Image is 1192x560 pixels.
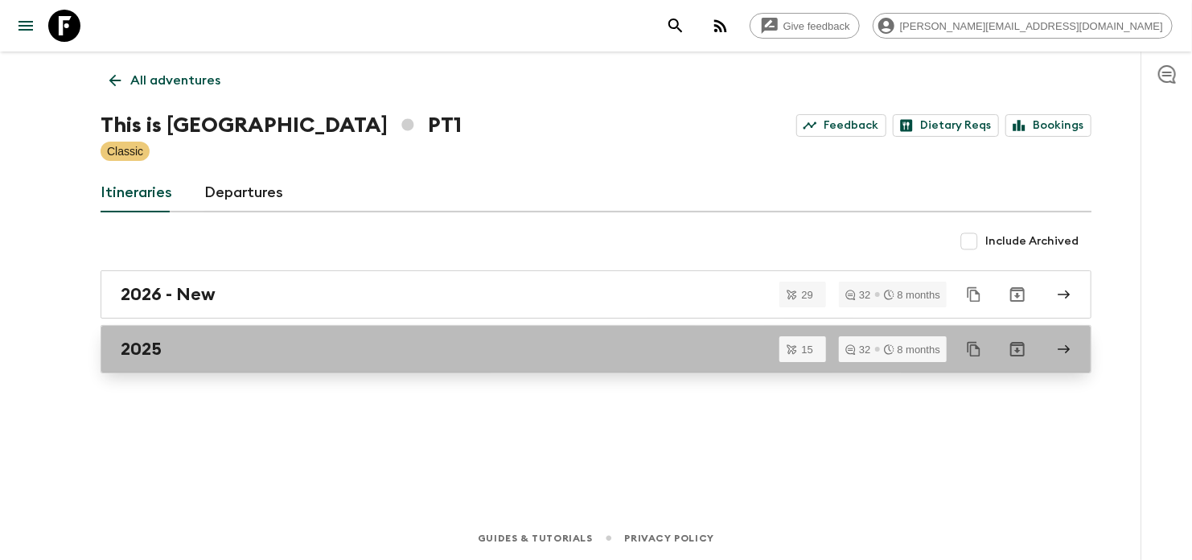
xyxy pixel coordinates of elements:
[750,13,860,39] a: Give feedback
[101,270,1091,319] a: 2026 - New
[625,529,714,547] a: Privacy Policy
[101,64,229,97] a: All adventures
[893,114,999,137] a: Dietary Reqs
[845,344,870,355] div: 32
[1005,114,1091,137] a: Bookings
[792,290,823,300] span: 29
[884,344,940,355] div: 8 months
[101,109,462,142] h1: This is [GEOGRAPHIC_DATA] PT1
[660,10,692,42] button: search adventures
[891,20,1172,32] span: [PERSON_NAME][EMAIL_ADDRESS][DOMAIN_NAME]
[478,529,593,547] a: Guides & Tutorials
[130,71,220,90] p: All adventures
[985,233,1079,249] span: Include Archived
[873,13,1173,39] div: [PERSON_NAME][EMAIL_ADDRESS][DOMAIN_NAME]
[121,339,162,360] h2: 2025
[204,174,283,212] a: Departures
[796,114,886,137] a: Feedback
[1001,333,1034,365] button: Archive
[10,10,42,42] button: menu
[792,344,823,355] span: 15
[775,20,859,32] span: Give feedback
[101,325,1091,373] a: 2025
[121,284,216,305] h2: 2026 - New
[1001,278,1034,311] button: Archive
[845,290,870,300] div: 32
[107,143,143,159] p: Classic
[960,280,989,309] button: Duplicate
[101,174,172,212] a: Itineraries
[884,290,940,300] div: 8 months
[960,335,989,364] button: Duplicate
